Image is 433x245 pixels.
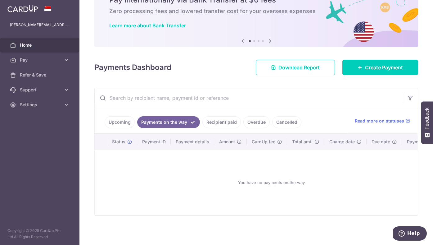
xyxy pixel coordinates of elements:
[137,116,200,128] a: Payments on the way
[20,42,61,48] span: Home
[256,60,335,75] a: Download Report
[252,139,275,145] span: CardUp fee
[20,87,61,93] span: Support
[171,134,214,150] th: Payment details
[278,64,320,71] span: Download Report
[421,101,433,144] button: Feedback - Show survey
[20,57,61,63] span: Pay
[355,118,404,124] span: Read more on statuses
[10,22,70,28] p: [PERSON_NAME][EMAIL_ADDRESS][DOMAIN_NAME]
[94,62,171,73] h4: Payments Dashboard
[329,139,355,145] span: Charge date
[109,22,186,29] a: Learn more about Bank Transfer
[202,116,241,128] a: Recipient paid
[424,108,430,129] span: Feedback
[20,102,61,108] span: Settings
[372,139,390,145] span: Due date
[355,118,410,124] a: Read more on statuses
[20,72,61,78] span: Refer & Save
[342,60,418,75] a: Create Payment
[219,139,235,145] span: Amount
[109,7,403,15] h6: Zero processing fees and lowered transfer cost for your overseas expenses
[272,116,301,128] a: Cancelled
[243,116,270,128] a: Overdue
[137,134,171,150] th: Payment ID
[95,88,403,108] input: Search by recipient name, payment id or reference
[365,64,403,71] span: Create Payment
[112,139,125,145] span: Status
[292,139,313,145] span: Total amt.
[393,226,427,242] iframe: Opens a widget where you can find more information
[105,116,135,128] a: Upcoming
[7,5,38,12] img: CardUp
